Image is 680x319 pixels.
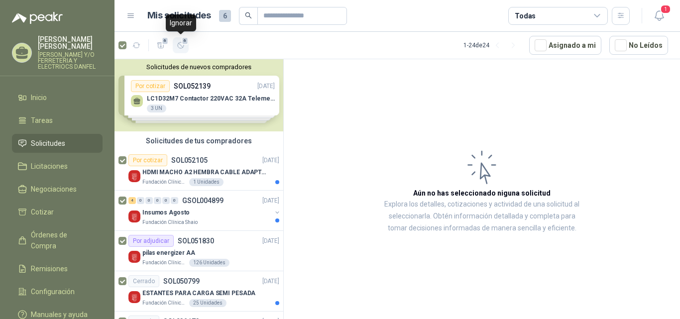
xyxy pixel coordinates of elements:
[114,131,283,150] div: Solicitudes de tus compradores
[515,10,536,21] div: Todas
[31,229,93,251] span: Órdenes de Compra
[413,188,551,199] h3: Aún no has seleccionado niguna solicitud
[142,178,187,186] p: Fundación Clínica Shaio
[529,36,601,55] button: Asignado a mi
[262,236,279,246] p: [DATE]
[171,157,208,164] p: SOL052105
[31,207,54,217] span: Cotizar
[12,88,103,107] a: Inicio
[650,7,668,25] button: 1
[142,299,187,307] p: Fundación Clínica Shaio
[262,277,279,286] p: [DATE]
[189,299,227,307] div: 25 Unidades
[189,259,229,267] div: 126 Unidades
[182,37,189,45] span: 6
[262,156,279,165] p: [DATE]
[31,286,75,297] span: Configuración
[142,289,255,298] p: ESTANTES PARA CARGA SEMI PESADA
[147,8,211,23] h1: Mis solicitudes
[128,154,167,166] div: Por cotizar
[12,203,103,221] a: Cotizar
[12,111,103,130] a: Tareas
[128,251,140,263] img: Company Logo
[463,37,521,53] div: 1 - 24 de 24
[12,134,103,153] a: Solicitudes
[162,197,170,204] div: 0
[114,231,283,271] a: Por adjudicarSOL051830[DATE] Company Logopilas energizer AAFundación Clínica Shaio126 Unidades
[142,208,190,217] p: Insumos Agosto
[182,197,224,204] p: GSOL004899
[31,161,68,172] span: Licitaciones
[609,36,668,55] button: No Leídos
[128,195,281,226] a: 4 0 0 0 0 0 GSOL004899[DATE] Company LogoInsumos AgostoFundación Clínica Shaio
[137,197,144,204] div: 0
[128,275,159,287] div: Cerrado
[142,218,198,226] p: Fundación Clínica Shaio
[31,184,77,195] span: Negociaciones
[163,278,200,285] p: SOL050799
[114,59,283,131] div: Solicitudes de nuevos compradoresPor cotizarSOL052139[DATE] LC1D32M7 Contactor 220VAC 32A Telemec...
[118,63,279,71] button: Solicitudes de nuevos compradores
[31,92,47,103] span: Inicio
[128,197,136,204] div: 4
[153,37,169,53] button: 6
[12,282,103,301] a: Configuración
[166,14,196,31] div: Ignorar
[31,263,68,274] span: Remisiones
[173,37,189,53] button: 6
[128,170,140,182] img: Company Logo
[128,291,140,303] img: Company Logo
[12,225,103,255] a: Órdenes de Compra
[142,168,266,177] p: HDMI MACHO A2 HEMBRA CABLE ADAPTADOR CONVERTIDOR FOR MONIT
[219,10,231,22] span: 6
[38,36,103,50] p: [PERSON_NAME] [PERSON_NAME]
[154,197,161,204] div: 0
[12,12,63,24] img: Logo peakr
[162,37,169,45] span: 6
[128,211,140,222] img: Company Logo
[178,237,214,244] p: SOL051830
[262,196,279,206] p: [DATE]
[12,157,103,176] a: Licitaciones
[114,150,283,191] a: Por cotizarSOL052105[DATE] Company LogoHDMI MACHO A2 HEMBRA CABLE ADAPTADOR CONVERTIDOR FOR MONIT...
[128,235,174,247] div: Por adjudicar
[114,271,283,312] a: CerradoSOL050799[DATE] Company LogoESTANTES PARA CARGA SEMI PESADAFundación Clínica Shaio25 Unidades
[245,12,252,19] span: search
[171,197,178,204] div: 0
[12,259,103,278] a: Remisiones
[142,259,187,267] p: Fundación Clínica Shaio
[189,178,224,186] div: 1 Unidades
[383,199,580,234] p: Explora los detalles, cotizaciones y actividad de una solicitud al seleccionarla. Obtén informaci...
[142,248,195,258] p: pilas energizer AA
[660,4,671,14] span: 1
[31,138,65,149] span: Solicitudes
[145,197,153,204] div: 0
[12,180,103,199] a: Negociaciones
[38,52,103,70] p: [PERSON_NAME] Y/O FERRETERIA Y ELECTRIOCS DANFEL
[31,115,53,126] span: Tareas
